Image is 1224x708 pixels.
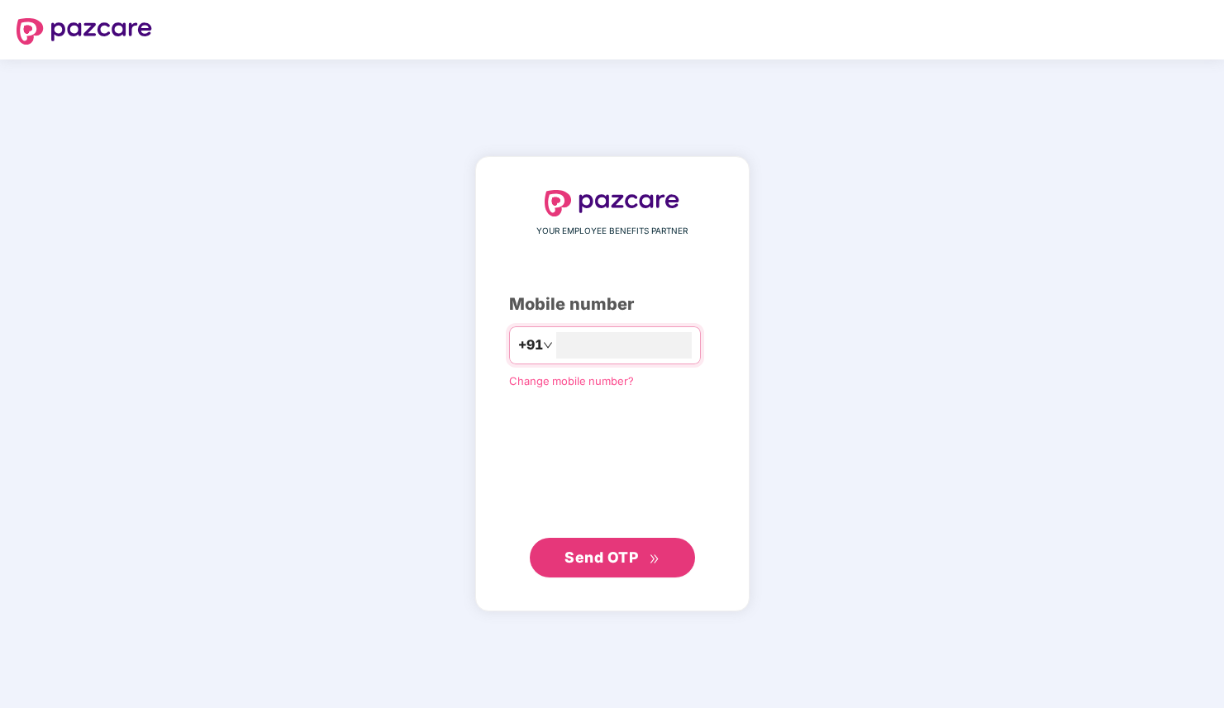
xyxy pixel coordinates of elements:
span: YOUR EMPLOYEE BENEFITS PARTNER [536,225,688,238]
div: Mobile number [509,292,716,317]
button: Send OTPdouble-right [530,538,695,577]
span: double-right [649,554,660,564]
img: logo [545,190,680,216]
span: +91 [518,335,543,355]
img: logo [17,18,152,45]
span: Send OTP [564,549,638,566]
span: down [543,340,553,350]
a: Change mobile number? [509,374,634,387]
